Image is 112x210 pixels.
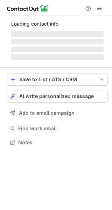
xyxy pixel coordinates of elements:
button: Find work email [7,124,108,133]
span: ‌ [11,31,104,37]
button: Notes [7,138,108,147]
span: Find work email [18,125,105,132]
span: ‌ [11,47,104,52]
img: ContactOut v5.3.10 [7,4,49,13]
span: Notes [18,139,105,146]
span: AI write personalized message [19,93,94,99]
span: ‌ [11,39,104,44]
p: Loading contact info [11,21,104,27]
span: ‌ [11,54,104,60]
span: Add to email campaign [19,110,75,116]
div: Save to List / ATS / CRM [19,77,96,82]
button: AI write personalized message [7,90,108,103]
button: Add to email campaign [7,107,108,119]
button: save-profile-one-click [7,73,108,86]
